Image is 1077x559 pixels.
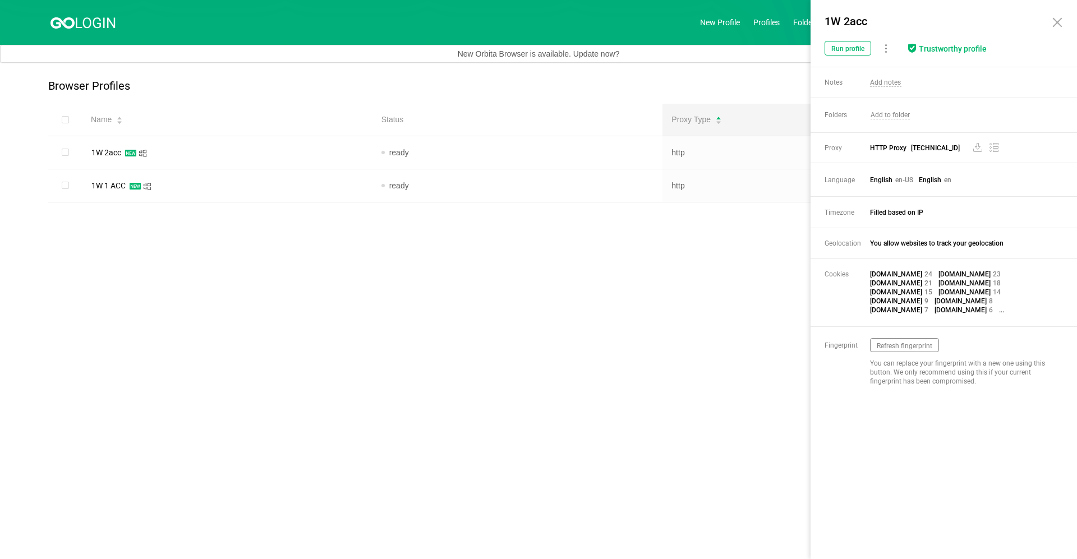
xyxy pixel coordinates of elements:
[870,142,1053,154] span: HTTP Proxy
[91,114,112,126] span: Name
[91,182,126,190] div: 1W 1 ACC
[389,148,409,157] span: ready
[825,144,869,152] span: Proxy
[821,11,1040,31] div: 1W 2acc
[993,270,1001,278] span: 23
[381,114,404,126] span: Status
[753,18,780,27] a: Profiles
[989,297,993,305] span: 8
[870,297,922,305] span: [DOMAIN_NAME]
[935,297,987,305] span: [DOMAIN_NAME]
[91,149,121,156] div: 1W 2acc
[871,111,910,119] span: Add to folder
[662,136,953,169] td: http
[825,239,869,247] span: Geolocation
[117,119,123,123] i: icon: caret-down
[825,176,869,184] span: Language
[825,41,871,56] button: Run profile
[895,176,913,184] span: en-US
[919,44,987,54] div: Trustworthy profile
[825,111,869,119] span: Folders
[870,279,922,287] span: [DOMAIN_NAME]
[116,115,123,123] div: Sort
[389,181,409,190] span: ready
[938,270,991,278] span: [DOMAIN_NAME]
[924,288,932,296] span: 15
[870,288,922,296] span: [DOMAIN_NAME]
[924,297,928,305] span: 9
[48,80,130,93] p: Browser Profiles
[919,176,941,184] span: English
[999,306,1004,315] span: ...
[993,288,1001,296] span: 14
[870,78,901,87] span: Add notes
[825,209,869,216] span: Timezone
[989,306,993,314] span: 6
[793,18,819,27] a: Folders
[870,359,1054,386] div: You can replace your fingerprint with a new one using this button. We only recommend using this i...
[870,176,892,184] span: English
[716,119,722,123] i: icon: caret-down
[671,114,711,126] span: Proxy Type
[911,144,960,152] span: [TECHNICAL_ID]
[143,182,151,191] i: icon: windows
[935,306,987,314] span: [DOMAIN_NAME]
[938,288,991,296] span: [DOMAIN_NAME]
[825,270,869,278] span: Cookies
[870,209,1055,216] span: Filled based on IP
[870,306,922,314] span: [DOMAIN_NAME]
[716,116,722,119] i: icon: caret-up
[715,115,722,123] div: Sort
[825,78,869,87] span: Notes
[924,279,932,287] span: 21
[662,169,953,202] td: http
[825,341,869,349] span: Fingerprint
[870,239,1055,247] span: You allow websites to track your geolocation
[870,270,922,278] span: [DOMAIN_NAME]
[700,18,740,27] a: New Profile
[938,279,991,287] span: [DOMAIN_NAME]
[139,149,147,158] i: icon: windows
[924,270,932,278] span: 24
[944,176,951,184] span: en
[993,279,1001,287] span: 18
[924,306,928,314] span: 7
[117,116,123,119] i: icon: caret-up
[870,338,939,352] button: Refresh fingerprint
